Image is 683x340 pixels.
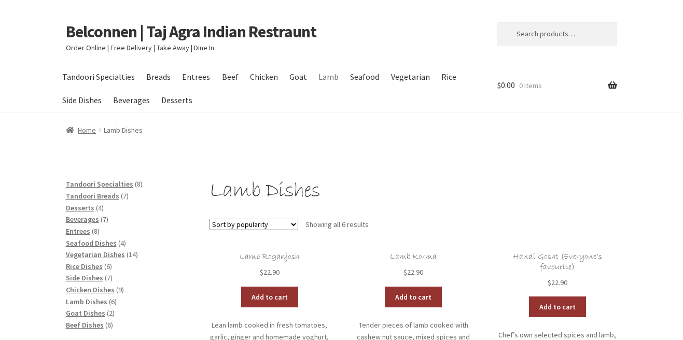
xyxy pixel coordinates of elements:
nav: breadcrumbs [66,124,618,136]
a: Beef [217,65,243,89]
a: Beverages [108,89,155,112]
bdi: 22.90 [548,278,567,287]
span: $ [548,278,551,287]
span: $ [403,267,407,277]
span: 2 [109,308,113,318]
a: Vegetarian Dishes [66,250,125,259]
span: 4 [120,238,124,248]
h2: Lamb Korma [354,252,473,262]
a: Lamb Roganjosh $22.90 [210,252,329,278]
span: / [96,124,104,136]
a: Goat Dishes [66,308,105,318]
a: Tandoori Specialties [58,65,140,89]
a: Beef Dishes [66,320,104,330]
a: Tandoori Specialties [66,179,133,189]
a: Add to cart: “Lamb Roganjosh” [241,287,298,307]
a: Belconnen | Taj Agra Indian Restraunt [66,21,316,42]
span: $ [497,80,501,90]
a: Side Dishes [66,273,103,282]
a: Entrees [66,226,90,236]
p: Order Online | Free Delivery | Take Away | Dine In [66,42,473,54]
span: 7 [107,273,110,282]
p: Showing all 6 results [305,217,369,233]
span: 14 [129,250,136,259]
h1: Lamb Dishes [210,178,617,205]
a: Lamb Dishes [66,297,107,306]
bdi: 22.90 [260,267,280,277]
span: 6 [107,320,111,330]
select: Shop order [210,219,298,230]
nav: Primary Navigation [66,65,473,112]
a: Tandoori Breads [66,191,119,201]
a: Breads [142,65,176,89]
span: 8 [94,226,97,236]
span: 7 [103,215,106,224]
a: Seafood [345,65,384,89]
a: Chicken Dishes [66,285,115,294]
a: Rice [436,65,461,89]
span: 0 items [519,81,542,90]
span: 0.00 [497,80,515,90]
span: 7 [123,191,127,201]
a: Lamb [314,65,344,89]
a: Desserts [66,203,94,212]
a: Side Dishes [58,89,107,112]
span: 6 [106,262,110,271]
a: Desserts [157,89,198,112]
span: 4 [98,203,102,212]
a: Handi Gosht (Everyone’s favourite) $22.90 [497,252,617,288]
input: Search products… [497,22,617,46]
a: Add to cart: “Lamb Korma” [385,287,442,307]
a: Home [66,125,96,135]
span: 9 [118,285,122,294]
a: Beverages [66,215,99,224]
a: Goat [284,65,312,89]
a: Rice Dishes [66,262,103,271]
span: 6 [111,297,115,306]
span: 8 [137,179,141,189]
a: Seafood Dishes [66,238,117,248]
a: Add to cart: “Handi Gosht (Everyone's favourite)” [529,296,586,317]
a: Lamb Korma $22.90 [354,252,473,278]
a: Entrees [177,65,215,89]
h2: Handi Gosht (Everyone’s favourite) [497,252,617,272]
span: $ [260,267,263,277]
h2: Lamb Roganjosh [210,252,329,262]
a: Vegetarian [386,65,435,89]
a: $0.00 0 items [497,65,617,106]
a: Chicken [245,65,283,89]
bdi: 22.90 [403,267,423,277]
